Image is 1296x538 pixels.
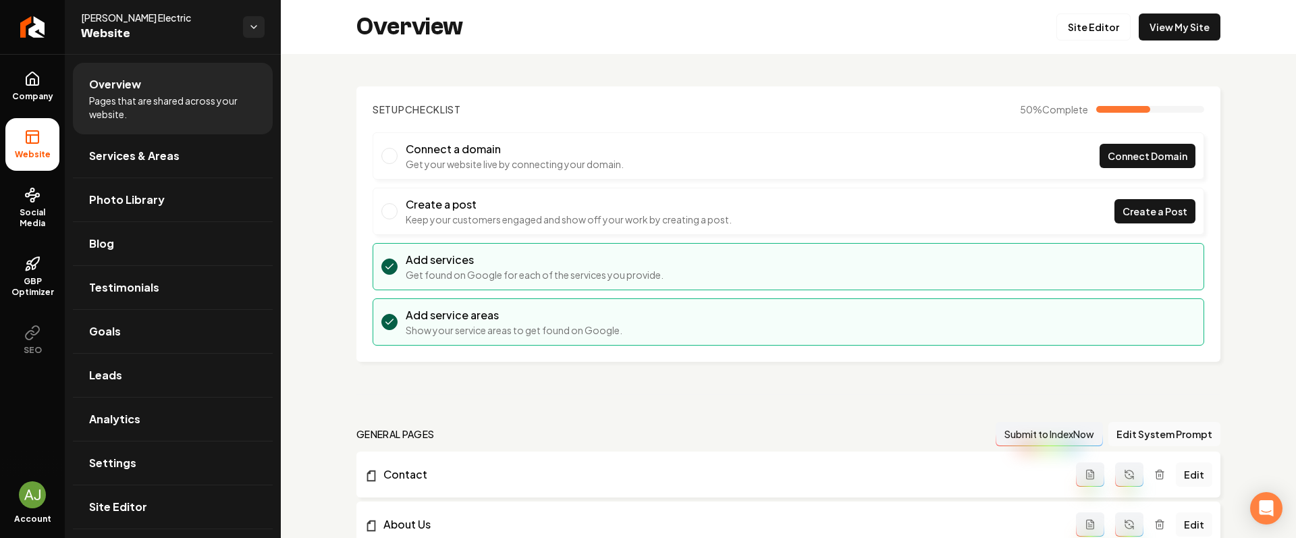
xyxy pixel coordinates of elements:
img: AJ Nimeh [19,481,46,508]
span: Overview [89,76,141,92]
h2: general pages [356,427,435,441]
a: Social Media [5,176,59,240]
a: Analytics [73,398,273,441]
span: Leads [89,367,122,383]
span: Website [9,149,56,160]
span: Create a Post [1123,205,1187,219]
a: Testimonials [73,266,273,309]
button: Submit to IndexNow [996,422,1103,446]
button: Add admin page prompt [1076,462,1104,487]
a: Site Editor [73,485,273,529]
a: Goals [73,310,273,353]
button: Add admin page prompt [1076,512,1104,537]
span: Testimonials [89,279,159,296]
span: 50 % [1020,103,1088,116]
span: GBP Optimizer [5,276,59,298]
a: About Us [364,516,1076,533]
span: Photo Library [89,192,165,208]
span: Site Editor [89,499,147,515]
span: Social Media [5,207,59,229]
h3: Create a post [406,196,732,213]
p: Get your website live by connecting your domain. [406,157,624,171]
a: Edit [1176,512,1212,537]
a: Services & Areas [73,134,273,178]
a: GBP Optimizer [5,245,59,308]
span: Settings [89,455,136,471]
span: SEO [18,345,47,356]
h3: Add services [406,252,664,268]
a: View My Site [1139,14,1220,41]
p: Get found on Google for each of the services you provide. [406,268,664,281]
a: Photo Library [73,178,273,221]
span: Analytics [89,411,140,427]
h3: Add service areas [406,307,622,323]
span: Services & Areas [89,148,180,164]
h2: Checklist [373,103,461,116]
h2: Overview [356,14,463,41]
a: Connect Domain [1100,144,1195,168]
a: Site Editor [1056,14,1131,41]
button: SEO [5,314,59,367]
p: Show your service areas to get found on Google. [406,323,622,337]
span: Website [81,24,232,43]
button: Edit System Prompt [1108,422,1220,446]
span: Complete [1042,103,1088,115]
span: Account [14,514,51,524]
span: Blog [89,236,114,252]
a: Blog [73,222,273,265]
span: Goals [89,323,121,340]
h3: Connect a domain [406,141,624,157]
span: Connect Domain [1108,149,1187,163]
p: Keep your customers engaged and show off your work by creating a post. [406,213,732,226]
a: Leads [73,354,273,397]
img: Rebolt Logo [20,16,45,38]
a: Edit [1176,462,1212,487]
a: Contact [364,466,1076,483]
a: Create a Post [1114,199,1195,223]
span: Pages that are shared across your website. [89,94,256,121]
a: Settings [73,441,273,485]
span: Setup [373,103,405,115]
button: Open user button [19,481,46,508]
span: [PERSON_NAME] Electric [81,11,232,24]
div: Open Intercom Messenger [1250,492,1282,524]
span: Company [7,91,59,102]
a: Company [5,60,59,113]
